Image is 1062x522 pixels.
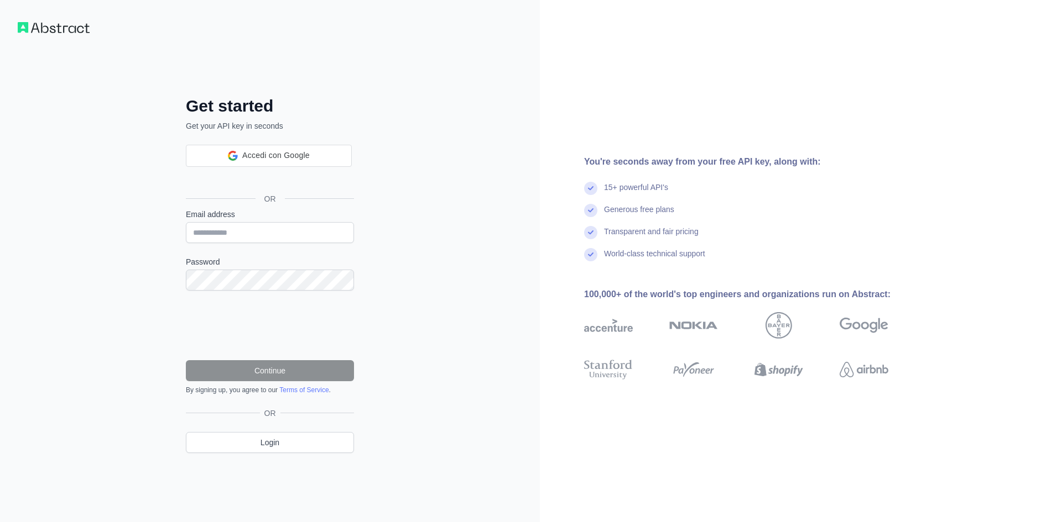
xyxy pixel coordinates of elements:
img: nokia [669,312,718,339]
div: 15+ powerful API's [604,182,668,204]
img: bayer [766,312,792,339]
span: OR [260,408,280,419]
div: By signing up, you agree to our . [186,386,354,394]
img: Workflow [18,22,90,33]
img: check mark [584,204,597,217]
span: OR [256,193,285,204]
div: Transparent and fair pricing [604,226,699,248]
h2: Get started [186,96,354,116]
img: airbnb [840,357,888,382]
img: payoneer [669,357,718,382]
img: shopify [754,357,803,382]
a: Terms of Service [279,386,329,394]
div: Accedi con Google [186,145,352,167]
div: You're seconds away from your free API key, along with: [584,155,924,168]
label: Email address [186,209,354,220]
iframe: reCAPTCHA [186,304,354,347]
p: Get your API key in seconds [186,120,354,131]
div: 100,000+ of the world's top engineers and organizations run on Abstract: [584,288,924,301]
img: accenture [584,312,633,339]
img: google [840,312,888,339]
iframe: Pulsante Accedi con Google [180,166,357,190]
a: Login [186,432,354,453]
div: World-class technical support [604,248,705,270]
img: check mark [584,182,597,195]
div: Generous free plans [604,204,674,226]
label: Password [186,256,354,267]
button: Continue [186,360,354,381]
img: check mark [584,226,597,239]
img: check mark [584,248,597,261]
span: Accedi con Google [242,150,310,161]
img: stanford university [584,357,633,382]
